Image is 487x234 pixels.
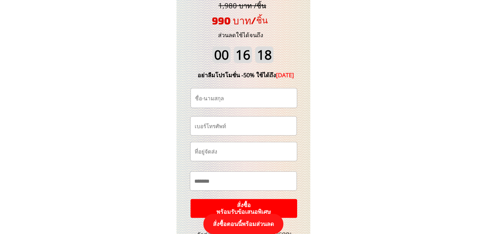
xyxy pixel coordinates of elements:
span: [DATE] [276,71,294,79]
input: ที่อยู่จัดส่ง [193,142,294,161]
span: 990 บาท [212,14,251,26]
div: อย่าลืมโปรโมชั่น -50% ใช้ได้ถึง [188,71,304,80]
p: สั่งซื้อ พร้อมรับข้อเสนอพิเศษ [187,198,301,219]
p: สั่งซื้อตอนนี้พร้อมส่วนลด [203,214,283,234]
input: ชื่อ-นามสกุล [193,88,294,108]
span: /ชิ้น [251,15,268,25]
span: 1,980 บาท /ชิ้น [218,1,266,10]
input: เบอร์โทรศัพท์ [193,117,294,135]
h3: ส่วนลดใช้ได้จนถึง [209,30,272,40]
